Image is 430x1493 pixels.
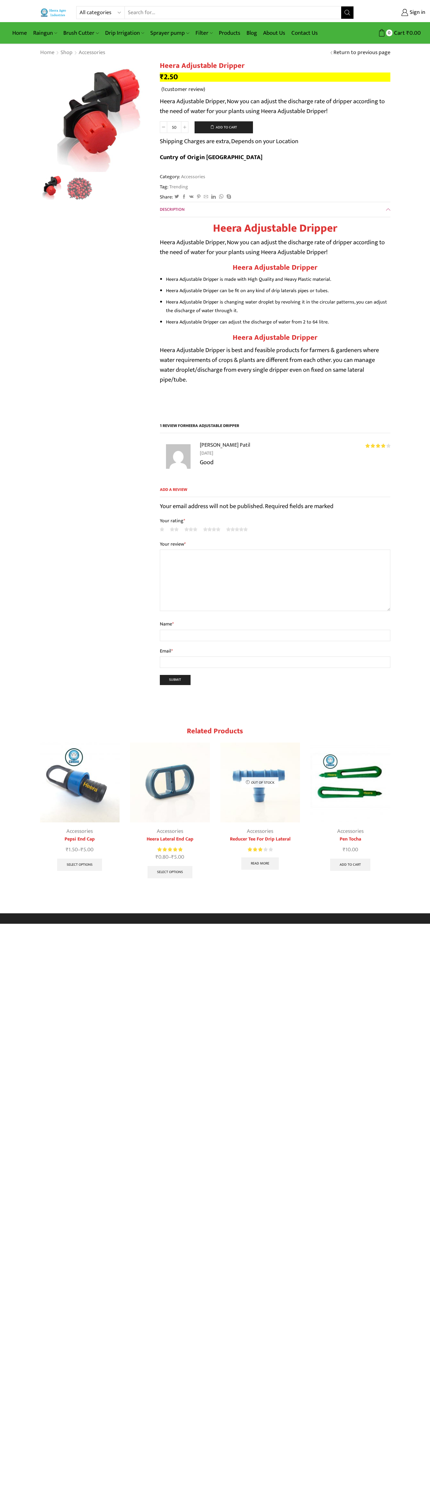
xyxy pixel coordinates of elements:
[160,345,390,385] p: Heera Adjustable Dripper is best and feasible products for farmers & gardeners where water requir...
[171,852,174,862] span: ₹
[67,175,92,201] img: HEERA ADJ DRIPPER
[330,859,370,871] a: Add to cart: “Pen Tocha”
[220,743,300,822] img: Reducer Tee For Drip Lateral
[30,26,60,40] a: Raingun
[40,836,120,843] a: Pepsi End Cap
[187,725,243,737] span: Related products
[260,26,288,40] a: About Us
[81,845,83,854] span: ₹
[220,836,300,843] a: Reducer Tee For Drip Lateral
[195,121,253,134] button: Add to cart
[157,827,183,836] a: Accessories
[248,846,263,853] span: Rated out of 5
[242,777,279,788] p: Out of stock
[160,96,390,116] p: Heera Adjustable Dripper, Now you can adjust the discharge rate of dripper according to the need ...
[160,620,390,628] label: Name
[166,275,390,284] li: Heera Adjustable Dripper is made with High Quality and Heavy Plastic material.
[57,859,102,871] a: Select options for “Pepsi End Cap”
[160,501,333,511] span: Your email address will not be published. Required fields are marked
[386,29,393,36] span: 0
[160,152,262,163] b: Cuntry of Origin [GEOGRAPHIC_DATA]
[161,86,205,94] a: (1customer review)
[40,49,105,57] nav: Breadcrumb
[156,852,158,862] span: ₹
[9,26,30,40] a: Home
[156,852,168,862] bdi: 0.80
[343,845,345,854] span: ₹
[126,739,214,882] div: 2 / 10
[333,49,390,57] a: Return to previous page
[160,540,390,548] label: Your review
[184,526,197,533] a: 3 of 5 stars
[160,194,173,201] span: Share:
[186,422,239,429] span: Heera Adjustable Dripper
[66,845,69,854] span: ₹
[226,526,248,533] a: 5 of 5 stars
[160,647,390,655] label: Email
[160,517,390,524] label: Your rating
[60,49,73,57] a: Shop
[157,846,182,853] span: Rated out of 5
[166,298,390,315] li: Heera Adjustable Dripper is changing water droplet by revolving it in the circular patterns, you ...
[160,222,390,235] h1: Heera Adjustable Dripper
[167,121,181,133] input: Product quantity
[310,743,390,822] img: PEN TOCHA
[200,457,390,467] p: Good
[130,853,210,861] span: –
[408,9,425,17] span: Sign in
[160,333,390,342] h3: Heera Adjustable Dripper
[288,26,321,40] a: Contact Us
[160,71,164,83] span: ₹
[160,526,164,533] a: 1 of 5 stars
[40,49,55,57] a: Home
[66,845,78,854] bdi: 1.50
[66,827,93,836] a: Accessories
[217,739,304,873] div: 3 / 10
[310,836,390,843] a: Pen Tocha
[157,846,182,853] div: Rated 5.00 out of 5
[40,61,151,172] div: 1 / 2
[160,263,390,272] h2: Heera Adjustable Dripper
[36,739,124,875] div: 1 / 10
[160,183,390,190] span: Tag:
[307,739,394,875] div: 4 / 10
[360,27,421,39] a: 0 Cart ₹0.00
[40,743,120,822] img: Pepsi End Cap
[130,743,210,822] img: Heera Lateral End Cap
[243,26,260,40] a: Blog
[130,836,210,843] a: Heera Lateral End Cap
[67,175,92,200] li: 2 / 2
[241,857,279,870] a: Select options for “Reducer Tee For Drip Lateral”
[81,845,93,854] bdi: 5.00
[163,85,165,94] span: 1
[160,61,390,70] h1: Heera Adjustable Dripper
[60,26,102,40] a: Brush Cutter
[343,845,358,854] bdi: 10.00
[171,852,184,862] bdi: 5.00
[160,202,390,217] a: Description
[38,175,64,200] li: 1 / 2
[125,6,341,19] input: Search for...
[147,26,192,40] a: Sprayer pump
[78,49,105,57] a: Accessories
[166,286,390,295] li: Heera Adjustable Dripper can be fit on any kind of drip laterals pipes or tubes.
[160,423,390,433] h2: 1 review for
[365,444,385,448] span: Rated out of 5
[200,449,390,457] time: [DATE]
[192,26,216,40] a: Filter
[337,827,364,836] a: Accessories
[393,29,405,37] span: Cart
[38,174,64,200] img: Heera Adjustable Dripper
[365,444,390,448] div: Rated 4 out of 5
[160,206,184,213] span: Description
[406,28,409,38] span: ₹
[200,441,250,449] strong: [PERSON_NAME] Patil
[40,846,120,854] span: –
[406,28,421,38] bdi: 0.00
[160,487,390,497] span: Add a review
[341,6,353,19] button: Search button
[102,26,147,40] a: Drip Irrigation
[180,173,205,181] a: Accessories
[170,526,179,533] a: 2 of 5 stars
